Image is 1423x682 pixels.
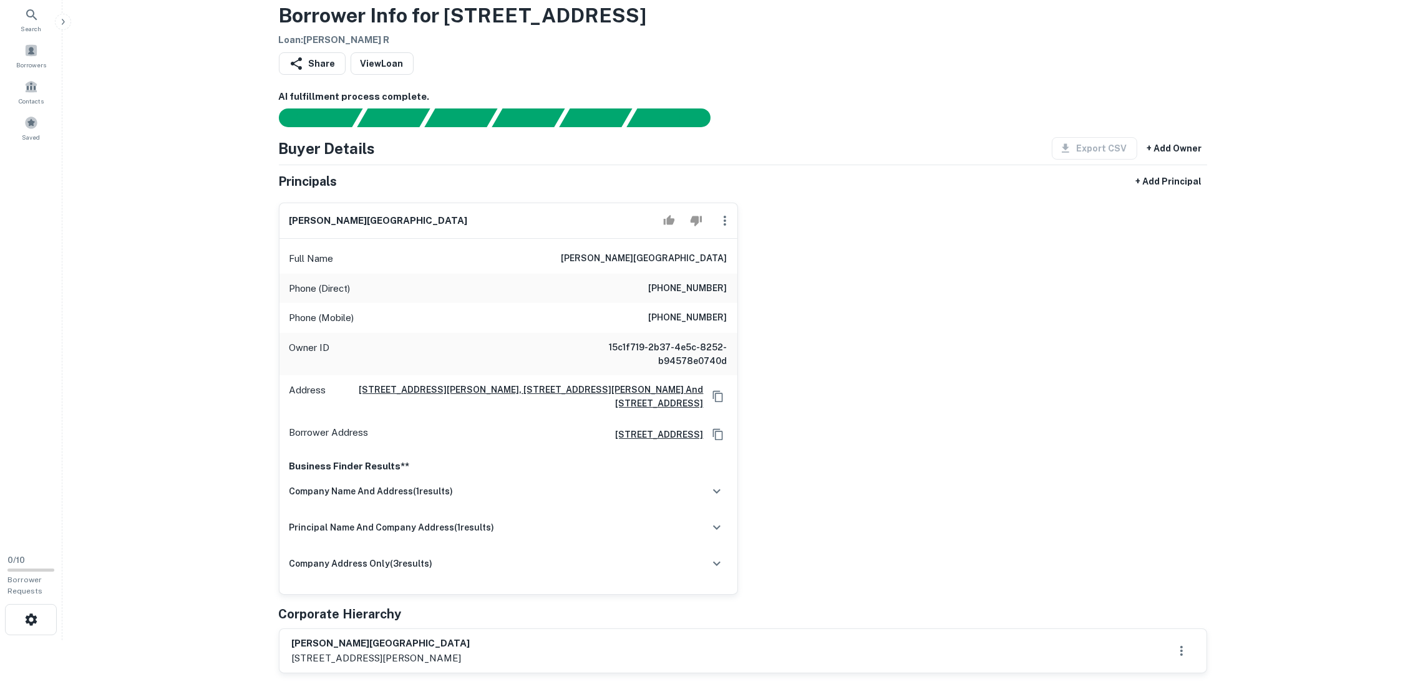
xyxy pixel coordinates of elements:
button: Share [279,52,346,75]
button: + Add Principal [1131,170,1207,193]
a: [STREET_ADDRESS] [606,428,704,441]
p: Phone (Direct) [289,281,351,296]
h6: company address only ( 3 results) [289,557,433,570]
h6: AI fulfillment process complete. [279,90,1207,104]
a: Borrowers [4,39,59,72]
p: Business Finder Results** [289,459,727,474]
div: Sending borrower request to AI... [264,108,357,127]
span: Borrowers [16,60,46,70]
a: ViewLoan [351,52,414,75]
h4: Buyer Details [279,137,376,160]
button: + Add Owner [1142,137,1207,160]
p: Owner ID [289,340,330,368]
div: Your request is received and processing... [357,108,430,127]
div: Documents found, AI parsing details... [424,108,497,127]
p: Address [289,383,326,410]
a: Contacts [4,75,59,108]
h6: principal name and company address ( 1 results) [289,521,495,534]
a: Search [4,2,59,36]
h6: company name and address ( 1 results) [289,484,454,498]
div: Principals found, still searching for contact information. This may take time... [559,108,632,127]
div: AI fulfillment process complete. [627,108,726,127]
h5: Principals [279,172,338,191]
p: Phone (Mobile) [289,310,354,325]
a: Saved [4,111,59,145]
span: Borrower Requests [7,575,42,595]
button: Reject [685,208,707,233]
h6: [PHONE_NUMBER] [649,281,727,296]
button: Copy Address [709,425,727,444]
span: Search [21,24,42,34]
p: Full Name [289,251,334,266]
h6: [PHONE_NUMBER] [649,310,727,325]
h3: Borrower Info for [STREET_ADDRESS] [279,1,647,31]
h6: Loan : [PERSON_NAME] R [279,33,647,47]
span: Contacts [19,96,44,106]
h6: [PERSON_NAME][GEOGRAPHIC_DATA] [561,251,727,266]
h6: [PERSON_NAME][GEOGRAPHIC_DATA] [289,214,468,228]
span: Saved [22,132,41,142]
span: 0 / 10 [7,555,25,565]
a: [STREET_ADDRESS][PERSON_NAME], [STREET_ADDRESS][PERSON_NAME] And [STREET_ADDRESS] [331,383,704,410]
button: Copy Address [709,387,727,406]
div: Principals found, AI now looking for contact information... [492,108,565,127]
button: Accept [658,208,680,233]
h5: Corporate Hierarchy [279,605,402,623]
iframe: Chat Widget [1361,582,1423,642]
h6: [PERSON_NAME][GEOGRAPHIC_DATA] [292,636,470,651]
h6: 15c1f719-2b37-4e5c-8252-b94578e0740d [578,340,727,368]
p: Borrower Address [289,425,369,444]
p: [STREET_ADDRESS][PERSON_NAME] [292,651,470,666]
